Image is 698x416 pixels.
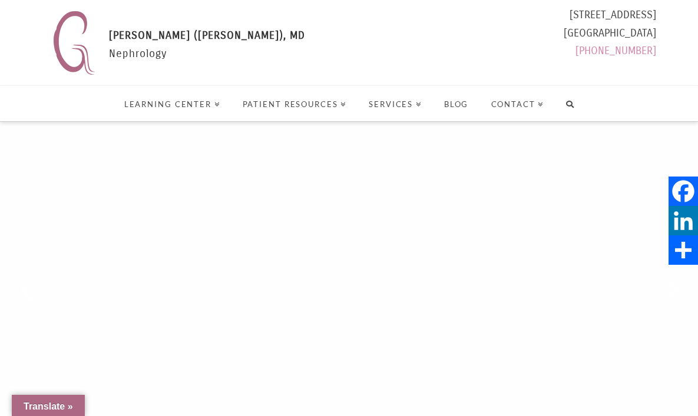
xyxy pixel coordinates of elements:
[24,401,73,411] span: Translate »
[109,29,305,42] span: [PERSON_NAME] ([PERSON_NAME]), MD
[243,101,346,108] span: Patient Resources
[357,86,432,121] a: Services
[48,6,100,79] img: Nephrology
[444,101,469,108] span: Blog
[669,206,698,235] a: LinkedIn
[369,101,422,108] span: Services
[479,86,555,121] a: Contact
[575,44,656,57] a: [PHONE_NUMBER]
[231,86,358,121] a: Patient Resources
[669,177,698,206] a: Facebook
[124,101,220,108] span: Learning Center
[109,26,305,79] div: Nephrology
[432,86,479,121] a: Blog
[491,101,544,108] span: Contact
[113,86,231,121] a: Learning Center
[564,6,656,65] div: [STREET_ADDRESS] [GEOGRAPHIC_DATA]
